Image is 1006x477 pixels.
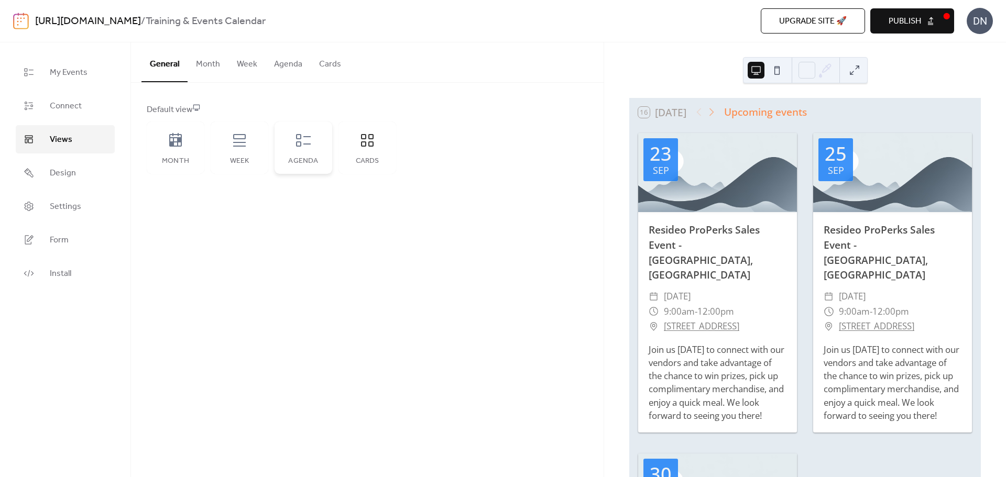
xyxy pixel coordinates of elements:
span: [DATE] [664,289,691,304]
div: Default view [147,104,586,116]
div: Sep [653,165,669,175]
div: Upcoming events [724,105,807,120]
div: 25 [825,145,847,163]
div: ​ [824,319,834,334]
a: Design [16,159,115,187]
button: Agenda [266,42,311,81]
div: ​ [649,304,659,319]
span: 12:00pm [697,304,734,319]
div: Resideo ProPerks Sales Event - [GEOGRAPHIC_DATA], [GEOGRAPHIC_DATA] [638,223,797,283]
span: - [870,304,872,319]
a: Settings [16,192,115,220]
span: Views [50,134,72,146]
div: ​ [824,289,834,304]
button: General [141,42,188,82]
img: logo [13,13,29,29]
a: Form [16,226,115,254]
a: [STREET_ADDRESS] [839,319,914,334]
div: Month [157,157,194,165]
div: Agenda [285,157,322,165]
button: Cards [311,42,349,81]
span: 9:00am [839,304,870,319]
a: [STREET_ADDRESS] [664,319,739,334]
div: Cards [349,157,386,165]
div: ​ [649,289,659,304]
button: Week [228,42,266,81]
b: / [141,12,146,31]
a: [URL][DOMAIN_NAME] [35,12,141,31]
span: - [695,304,697,319]
a: My Events [16,58,115,86]
button: Month [188,42,228,81]
button: Upgrade site 🚀 [761,8,865,34]
button: Publish [870,8,954,34]
span: Connect [50,100,82,113]
span: [DATE] [839,289,866,304]
span: Upgrade site 🚀 [779,15,847,28]
span: Form [50,234,69,247]
div: ​ [649,319,659,334]
span: 12:00pm [872,304,909,319]
span: Install [50,268,71,280]
a: Connect [16,92,115,120]
a: Install [16,259,115,287]
span: 9:00am [664,304,695,319]
div: Join us [DATE] to connect with our vendors and take advantage of the chance to win prizes, pick u... [638,343,797,422]
div: ​ [824,304,834,319]
div: Sep [828,165,844,175]
div: 23 [650,145,672,163]
div: Week [221,157,258,165]
div: DN [967,8,993,34]
span: Publish [889,15,921,28]
span: Settings [50,201,81,213]
span: My Events [50,66,88,79]
a: Views [16,125,115,153]
span: Design [50,167,76,180]
div: Join us [DATE] to connect with our vendors and take advantage of the chance to win prizes, pick u... [813,343,972,422]
b: Training & Events Calendar [146,12,266,31]
div: Resideo ProPerks Sales Event - [GEOGRAPHIC_DATA], [GEOGRAPHIC_DATA] [813,223,972,283]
